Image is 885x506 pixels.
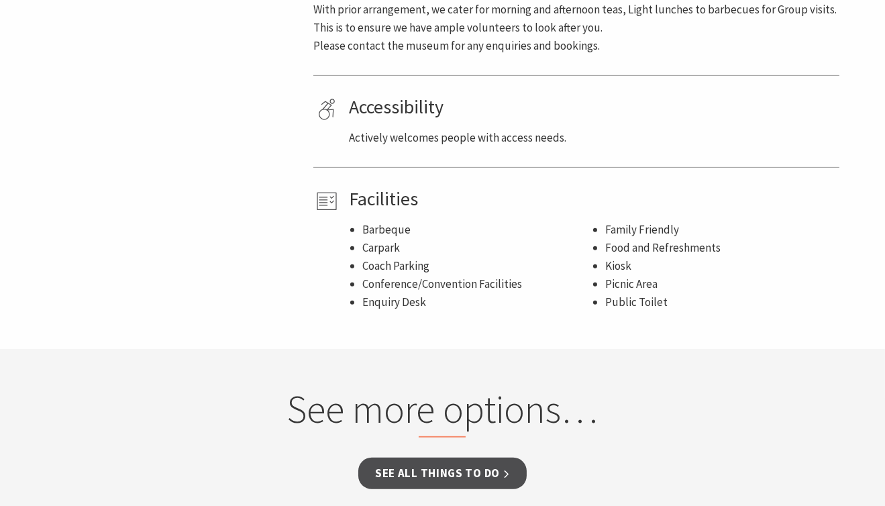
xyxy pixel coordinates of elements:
[358,458,527,489] a: See all Things To Do
[187,386,698,438] h2: See more options…
[605,275,835,293] li: Picnic Area
[605,257,835,275] li: Kiosk
[362,275,592,293] li: Conference/Convention Facilities
[349,129,835,147] p: Actively welcomes people with access needs.
[605,221,835,239] li: Family Friendly
[605,293,835,311] li: Public Toilet
[349,188,835,211] h4: Facilities
[362,257,592,275] li: Coach Parking
[362,221,592,239] li: Barbeque
[349,96,835,119] h4: Accessibility
[362,239,592,257] li: Carpark
[605,239,835,257] li: Food and Refreshments
[362,293,592,311] li: Enquiry Desk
